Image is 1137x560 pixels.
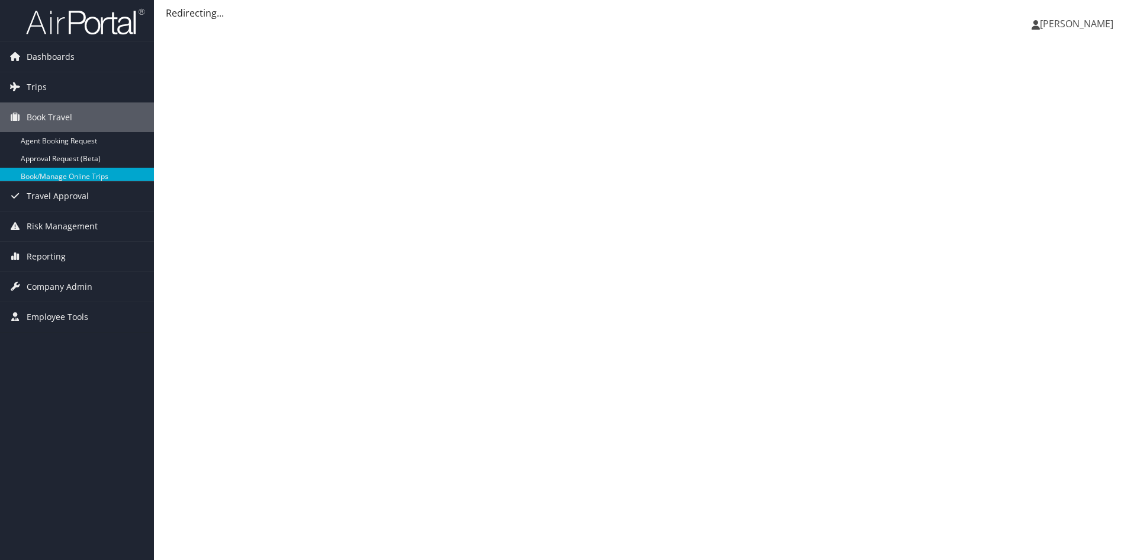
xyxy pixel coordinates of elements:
span: [PERSON_NAME] [1040,17,1113,30]
img: airportal-logo.png [26,8,144,36]
span: Travel Approval [27,181,89,211]
span: Risk Management [27,212,98,241]
a: [PERSON_NAME] [1032,6,1125,41]
div: Redirecting... [166,6,1125,20]
span: Reporting [27,242,66,271]
span: Company Admin [27,272,92,302]
span: Book Travel [27,103,72,132]
span: Trips [27,72,47,102]
span: Employee Tools [27,302,88,332]
span: Dashboards [27,42,75,72]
